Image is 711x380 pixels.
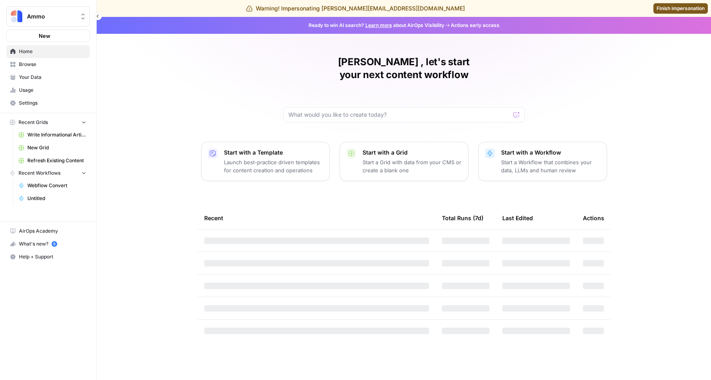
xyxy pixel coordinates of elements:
span: Home [19,48,86,55]
span: Recent Workflows [19,169,60,177]
input: What would you like to create today? [288,111,510,119]
p: Start with a Template [224,149,323,157]
a: Finish impersonation [653,3,708,14]
a: AirOps Academy [6,225,90,237]
h1: [PERSON_NAME] , let's start your next content workflow [283,56,525,81]
div: Recent [204,207,429,229]
span: New Grid [27,144,86,151]
a: Settings [6,97,90,109]
span: Ammo [27,12,76,21]
span: New [39,32,50,40]
a: Your Data [6,71,90,84]
span: Your Data [19,74,86,81]
span: Help + Support [19,253,86,260]
a: New Grid [15,141,90,154]
a: Browse [6,58,90,71]
span: Untitled [27,195,86,202]
span: Browse [19,61,86,68]
a: Write Informational Article [15,128,90,141]
div: Last Edited [502,207,533,229]
button: Start with a TemplateLaunch best-practice driven templates for content creation and operations [201,142,330,181]
button: New [6,30,90,42]
p: Start with a Grid [363,149,462,157]
a: Refresh Existing Content [15,154,90,167]
a: Usage [6,84,90,97]
span: Refresh Existing Content [27,157,86,164]
p: Start with a Workflow [501,149,600,157]
img: Ammo Logo [9,9,24,24]
span: Write Informational Article [27,131,86,138]
button: Workspace: Ammo [6,6,90,27]
span: Settings [19,99,86,107]
a: Webflow Convert [15,179,90,192]
p: Start a Workflow that combines your data, LLMs and human review [501,158,600,174]
button: What's new? 5 [6,237,90,250]
span: Usage [19,87,86,94]
p: Launch best-practice driven templates for content creation and operations [224,158,323,174]
button: Start with a WorkflowStart a Workflow that combines your data, LLMs and human review [478,142,607,181]
a: Home [6,45,90,58]
a: Learn more [365,22,392,28]
button: Recent Workflows [6,167,90,179]
button: Help + Support [6,250,90,263]
a: 5 [52,241,57,247]
text: 5 [53,242,55,246]
p: Start a Grid with data from your CMS or create a blank one [363,158,462,174]
button: Recent Grids [6,116,90,128]
div: Warning! Impersonating [PERSON_NAME][EMAIL_ADDRESS][DOMAIN_NAME] [246,4,465,12]
span: AirOps Academy [19,227,86,235]
span: Recent Grids [19,119,48,126]
span: Finish impersonation [657,5,705,12]
button: Start with a GridStart a Grid with data from your CMS or create a blank one [340,142,468,181]
div: Actions [583,207,604,229]
a: Untitled [15,192,90,205]
span: Ready to win AI search? about AirOps Visibility [309,22,444,29]
span: Actions early access [451,22,500,29]
div: What's new? [7,238,89,250]
div: Total Runs (7d) [442,207,483,229]
span: Webflow Convert [27,182,86,189]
